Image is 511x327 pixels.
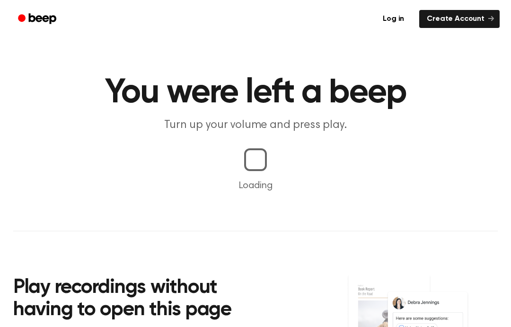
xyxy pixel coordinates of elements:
[11,10,65,28] a: Beep
[373,8,414,30] a: Log in
[13,76,498,110] h1: You were left a beep
[419,10,500,28] a: Create Account
[74,118,437,133] p: Turn up your volume and press play.
[11,179,500,193] p: Loading
[13,277,268,322] h2: Play recordings without having to open this page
